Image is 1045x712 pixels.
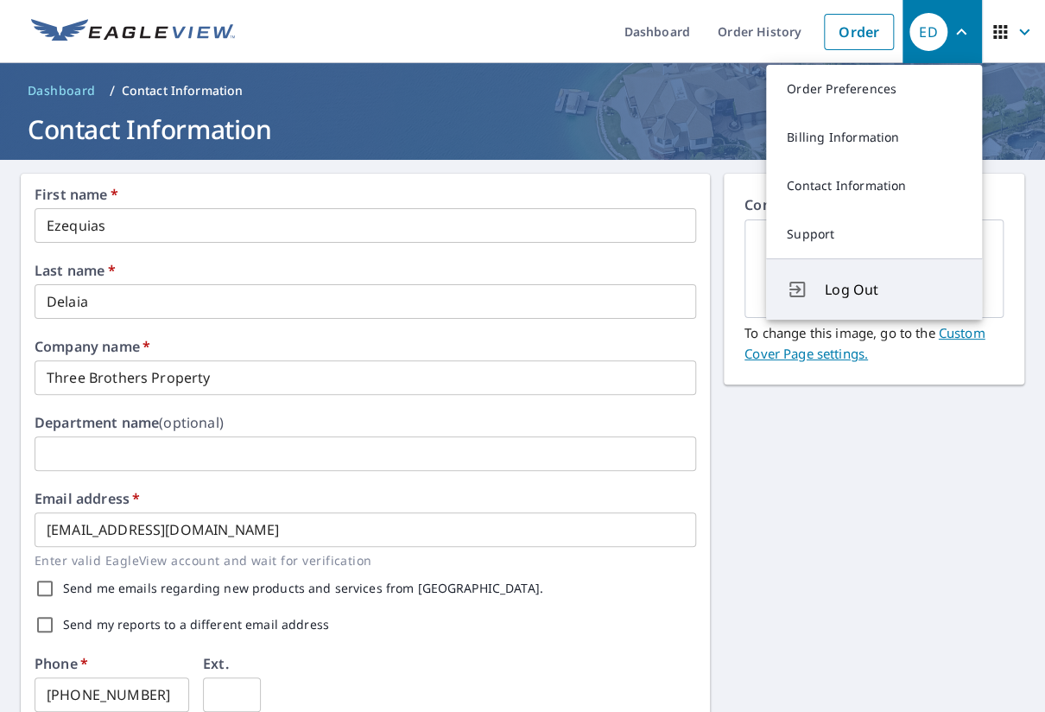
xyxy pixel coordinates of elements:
span: Log Out [825,279,961,300]
label: First name [35,188,118,201]
label: Send me emails regarding new products and services from [GEOGRAPHIC_DATA]. [63,582,543,594]
a: Billing Information [766,113,982,162]
nav: breadcrumb [21,77,1024,105]
a: Dashboard [21,77,103,105]
button: Log Out [766,258,982,320]
label: Company name [35,340,150,353]
label: Last name [35,264,116,277]
div: ED [909,13,947,51]
label: Email address [35,492,140,505]
h1: Contact Information [21,111,1024,147]
label: Department name [35,416,224,429]
li: / [110,80,115,101]
a: Order [824,14,894,50]
a: Contact Information [766,162,982,210]
p: Company Logo [744,194,1004,219]
b: (optional) [159,413,224,432]
p: To change this image, go to the [744,318,1004,364]
p: Enter valid EagleView account and wait for verification [35,550,684,570]
a: Support [766,210,982,258]
span: Dashboard [28,82,96,99]
img: EV Logo [31,19,235,45]
label: Send my reports to a different email address [63,619,329,631]
img: EmptyCustomerLogo.png [765,222,983,315]
label: Ext. [203,657,229,671]
label: Phone [35,657,88,671]
a: Order Preferences [766,65,982,113]
p: Contact Information [122,82,244,99]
